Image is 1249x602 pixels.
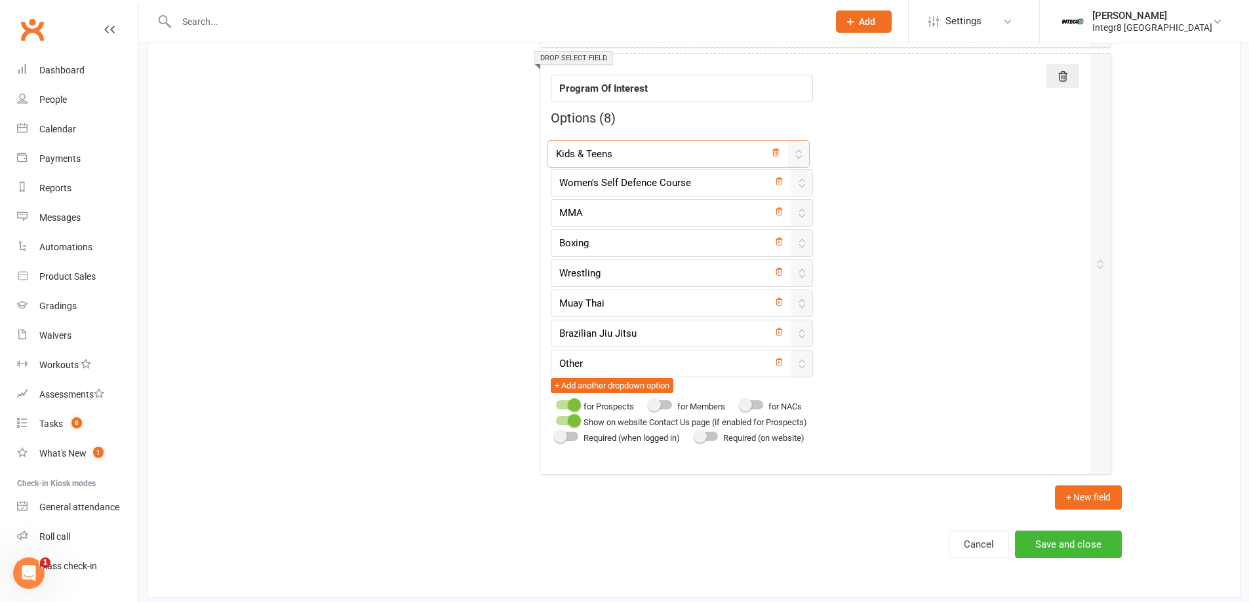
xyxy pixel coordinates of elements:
[39,212,81,223] div: Messages
[17,493,138,522] a: General attendance kiosk mode
[17,439,138,468] a: What's New1
[39,94,67,105] div: People
[39,153,81,164] div: Payments
[71,417,82,428] span: 8
[17,380,138,409] a: Assessments
[17,56,138,85] a: Dashboard
[1015,531,1122,558] button: Save and close
[945,7,981,36] span: Settings
[39,360,79,370] div: Workouts
[39,561,97,571] div: Class check-in
[17,174,138,203] a: Reports
[16,13,49,46] a: Clubworx
[836,10,892,33] button: Add
[39,419,63,429] div: Tasks
[949,531,1009,558] button: Cancel
[17,233,138,262] a: Automations
[172,12,819,31] input: Search...
[17,552,138,581] a: Class kiosk mode
[1092,22,1212,33] div: Integr8 [GEOGRAPHIC_DATA]
[17,262,138,292] a: Product Sales
[39,124,76,134] div: Calendar
[859,16,875,27] span: Add
[17,350,138,380] a: Workouts
[17,292,138,321] a: Gradings
[13,557,45,589] iframe: Intercom live chat
[39,242,92,252] div: Automations
[17,321,138,350] a: Waivers
[39,448,87,459] div: What's New
[17,144,138,174] a: Payments
[1055,485,1122,509] button: + New field
[17,85,138,115] a: People
[39,531,70,542] div: Roll call
[17,522,138,552] a: Roll call
[40,557,50,568] span: 1
[1092,10,1212,22] div: [PERSON_NAME]
[39,301,77,311] div: Gradings
[39,183,71,193] div: Reports
[17,203,138,233] a: Messages
[39,65,85,75] div: Dashboard
[39,330,71,341] div: Waivers
[39,389,104,400] div: Assessments
[17,115,138,144] a: Calendar
[1060,9,1086,35] img: thumb_image1744022220.png
[39,502,119,512] div: General attendance
[17,409,138,439] a: Tasks 8
[39,271,96,282] div: Product Sales
[93,447,104,458] span: 1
